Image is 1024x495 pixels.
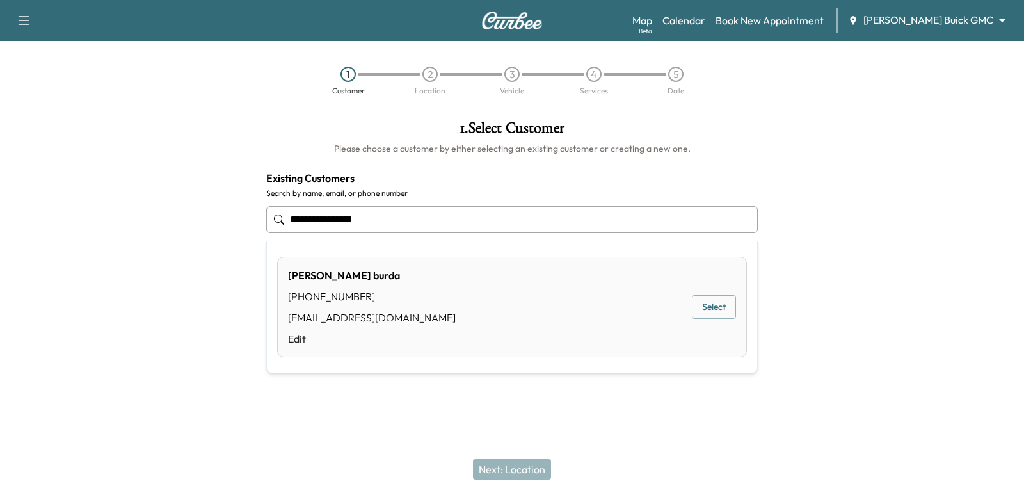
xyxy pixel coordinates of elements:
[504,67,520,82] div: 3
[481,12,543,29] img: Curbee Logo
[586,67,602,82] div: 4
[288,310,456,325] div: [EMAIL_ADDRESS][DOMAIN_NAME]
[668,67,684,82] div: 5
[266,142,758,155] h6: Please choose a customer by either selecting an existing customer or creating a new one.
[288,331,456,346] a: Edit
[332,87,365,95] div: Customer
[422,67,438,82] div: 2
[266,170,758,186] h4: Existing Customers
[288,289,456,304] div: [PHONE_NUMBER]
[580,87,608,95] div: Services
[662,13,705,28] a: Calendar
[668,87,684,95] div: Date
[639,26,652,36] div: Beta
[266,188,758,199] label: Search by name, email, or phone number
[288,268,456,283] div: [PERSON_NAME] burda
[266,120,758,142] h1: 1 . Select Customer
[415,87,445,95] div: Location
[863,13,993,28] span: [PERSON_NAME] Buick GMC
[500,87,524,95] div: Vehicle
[716,13,824,28] a: Book New Appointment
[692,295,736,319] button: Select
[340,67,356,82] div: 1
[632,13,652,28] a: MapBeta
